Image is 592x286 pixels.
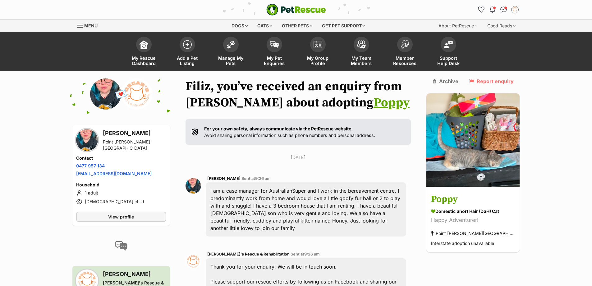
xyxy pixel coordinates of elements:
[76,198,166,205] li: [DEMOGRAPHIC_DATA] child
[207,252,290,256] span: [PERSON_NAME]'s Rescue & Rehabilitation
[253,20,277,32] div: Cats
[114,87,128,101] span: 💌
[140,40,148,49] img: dashboard-icon-eb2f2d2d3e046f16d808141f083e7271f6b2e854fb5c12c21221c1fb7104beca.svg
[488,5,498,15] button: Notifications
[204,126,353,131] strong: For your own safety, always communicate via the PetRescue website.
[304,252,320,256] span: 9:26 am
[207,176,241,181] span: [PERSON_NAME]
[103,129,166,138] h3: [PERSON_NAME]
[130,55,158,66] span: My Rescue Dashboard
[431,229,515,238] div: Point [PERSON_NAME][GEOGRAPHIC_DATA]
[434,55,462,66] span: Support Help Desk
[241,176,271,181] span: Sent at
[266,4,326,16] a: PetRescue
[186,178,201,194] img: Aurora Stone profile pic
[296,34,340,71] a: My Group Profile
[374,95,410,110] a: Poppy
[115,241,127,251] img: conversation-icon-4a6f8262b818ee0b60e3300018af0b2d0b884aa5de6e9bcb8d3d4eeb1a70a7c4.svg
[391,55,419,66] span: Member Resources
[186,254,201,269] img: Oscar's Rescue & Rehabilitation profile pic
[186,78,411,111] h1: Filiz, you’ve received an enquiry from [PERSON_NAME] about adopting
[76,163,105,168] a: 0477 957 134
[278,20,317,32] div: Other pets
[76,182,166,188] h4: Household
[227,40,235,49] img: manage-my-pets-icon-02211641906a0b7f246fdf0571729dbe1e7629f14944591b6c1af311fb30b64b.svg
[84,23,98,28] span: Menu
[266,4,326,16] img: logo-e224e6f780fb5917bec1dbf3a21bbac754714ae5b6737aabdf751b685950b380.svg
[76,171,152,176] a: [EMAIL_ADDRESS][DOMAIN_NAME]
[318,20,369,32] div: Get pet support
[476,5,520,15] ul: Account quick links
[431,241,494,246] span: Interstate adoption unavailable
[77,20,102,31] a: Menu
[76,189,166,197] li: 1 adult
[76,155,166,161] h4: Contact
[431,216,515,225] div: Happy Adventurer!
[260,55,288,66] span: My Pet Enquiries
[469,78,514,84] a: Report enquiry
[357,40,366,49] img: team-members-icon-5396bd8760b3fe7c0b43da4ab00e1e3bb1a5d9ba89233759b79545d2d3fc5d0d.svg
[121,78,152,110] img: Oscar's Rescue & Rehabilitation profile pic
[340,34,383,71] a: My Team Members
[183,40,192,49] img: add-pet-listing-icon-0afa8454b4691262ce3f59096e99ab1cd57d4a30225e0717b998d2c9b9846f56.svg
[483,20,520,32] div: Good Reads
[426,188,520,252] a: Poppy Domestic Short Hair (DSH) Cat Happy Adventurer! Point [PERSON_NAME][GEOGRAPHIC_DATA] Inters...
[304,55,332,66] span: My Group Profile
[108,213,134,220] span: View profile
[431,193,515,207] h3: Poppy
[76,129,98,151] img: Aurora Stone profile pic
[122,34,166,71] a: My Rescue Dashboard
[173,55,201,66] span: Add a Pet Listing
[255,176,271,181] span: 9:26 am
[434,20,482,32] div: About PetRescue
[204,125,375,139] p: Avoid sharing personal information such as phone numbers and personal address.
[103,270,166,279] h3: [PERSON_NAME]
[209,34,253,71] a: Manage My Pets
[166,34,209,71] a: Add a Pet Listing
[490,7,495,13] img: notifications-46538b983faf8c2785f20acdc204bb7945ddae34d4c08c2a6579f10ce5e182be.svg
[401,40,409,49] img: member-resources-icon-8e73f808a243e03378d46382f2149f9095a855e16c252ad45f914b54edf8863c.svg
[426,93,520,187] img: Poppy
[427,34,470,71] a: Support Help Desk
[270,41,279,48] img: pet-enquiries-icon-7e3ad2cf08bfb03b45e93fb7055b45f3efa6380592205ae92323e6603595dc1f.svg
[253,34,296,71] a: My Pet Enquiries
[90,78,121,110] img: Aurora Stone profile pic
[444,41,453,48] img: help-desk-icon-fdf02630f3aa405de69fd3d07c3f3aa587a6932b1a1747fa1d2bba05be0121f9.svg
[476,5,486,15] a: Favourites
[217,55,245,66] span: Manage My Pets
[500,7,507,13] img: chat-41dd97257d64d25036548639549fe6c8038ab92f7586957e7f3b1b290dea8141.svg
[510,5,520,15] button: My account
[431,208,515,215] div: Domestic Short Hair (DSH) Cat
[433,78,458,84] a: Archive
[103,139,166,151] div: Point [PERSON_NAME][GEOGRAPHIC_DATA]
[206,182,406,237] div: I am a case manager for AustralianSuper and I work in the bereavement centre, I predominantly wor...
[227,20,252,32] div: Dogs
[512,7,518,13] img: Dan profile pic
[383,34,427,71] a: Member Resources
[347,55,375,66] span: My Team Members
[186,154,411,161] p: [DATE]
[499,5,509,15] a: Conversations
[76,212,166,222] a: View profile
[314,41,322,48] img: group-profile-icon-3fa3cf56718a62981997c0bc7e787c4b2cf8bcc04b72c1350f741eb67cf2f40e.svg
[291,252,320,256] span: Sent at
